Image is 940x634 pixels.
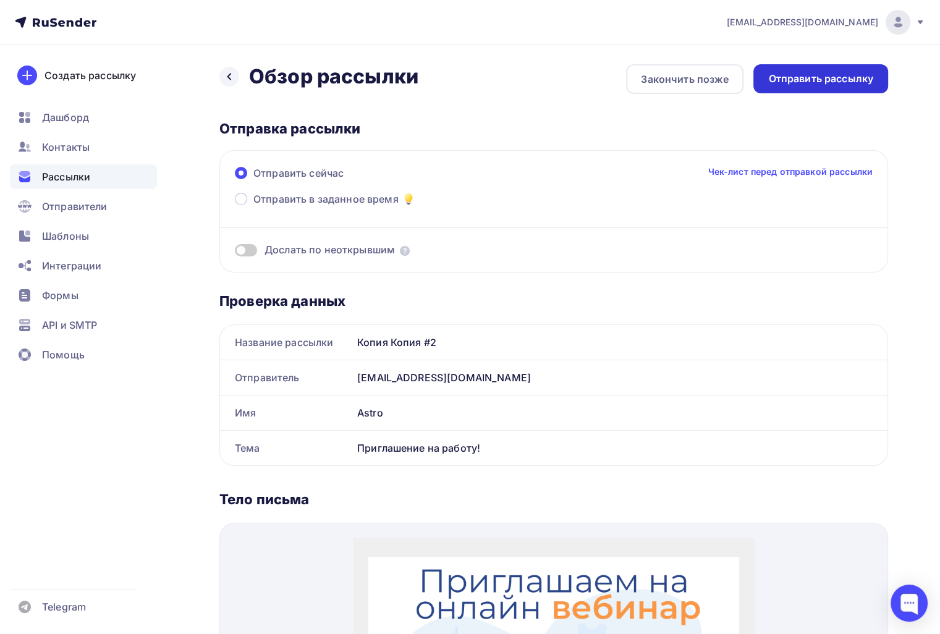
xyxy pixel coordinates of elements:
[42,599,86,614] span: Telegram
[253,166,344,180] span: Отправить сейчас
[42,199,108,214] span: Отправители
[708,166,873,178] a: Чек-лист перед отправкой рассылки
[768,72,873,86] div: Отправить рассылку
[10,194,157,219] a: Отправители
[253,192,399,206] span: Отправить в заданное время
[137,433,263,470] a: Узнать больше!
[10,224,157,248] a: Шаблоны
[42,169,90,184] span: Рассылки
[727,10,925,35] a: [EMAIL_ADDRESS][DOMAIN_NAME]
[42,318,97,332] span: API и SMTP
[352,395,887,430] div: Astro
[42,140,90,154] span: Контакты
[33,236,367,261] div: Давно мечтаете о заработке онлайн?
[219,120,888,137] div: Отправка рассылки
[15,19,386,227] img: 12124.png
[352,431,887,465] div: Приглашение на работу!
[727,16,878,28] span: [EMAIL_ADDRESS][DOMAIN_NAME]
[42,110,89,125] span: Дашборд
[352,325,887,360] div: Копия Копия #2
[352,360,887,395] div: [EMAIL_ADDRESS][DOMAIN_NAME]
[220,431,352,465] div: Тема
[10,135,157,159] a: Контакты
[10,164,157,189] a: Рассылки
[44,68,136,83] div: Создать рассылку
[219,292,888,310] div: Проверка данных
[220,360,352,395] div: Отправитель
[220,325,352,360] div: Название рассылки
[42,288,78,303] span: Формы
[219,491,888,508] div: Тело письма
[10,283,157,308] a: Формы
[10,105,157,130] a: Дашборд
[249,64,418,89] h2: Обзор рассылки
[33,280,367,405] div: Воспользуйтесь случаем! Мы приглашаем вас на бесплатный вебинар от Гуру своего дела. Вебинар, на ...
[42,229,89,243] span: Шаблоны
[42,258,101,273] span: Интеграции
[265,243,395,257] span: Дослать по неоткрывшим
[220,395,352,430] div: Имя
[641,72,729,87] div: Закончить позже
[42,347,85,362] span: Помощь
